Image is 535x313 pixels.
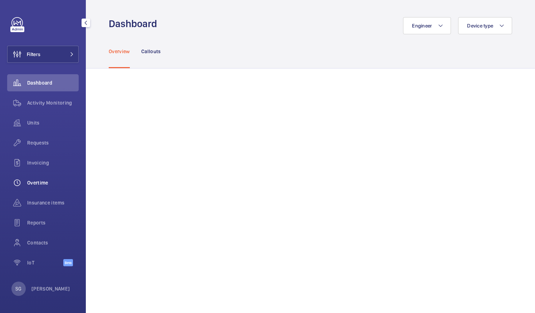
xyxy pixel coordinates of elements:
p: Callouts [141,48,161,55]
span: Contacts [27,239,79,246]
p: Overview [109,48,130,55]
span: Engineer [412,23,432,29]
span: Invoicing [27,159,79,166]
button: Engineer [403,17,451,34]
span: IoT [27,259,63,266]
button: Filters [7,46,79,63]
p: [PERSON_NAME] [31,285,70,292]
span: Device type [467,23,493,29]
span: Insurance items [27,199,79,206]
span: Dashboard [27,79,79,86]
span: Beta [63,259,73,266]
span: Requests [27,139,79,146]
span: Overtime [27,179,79,186]
button: Device type [458,17,512,34]
p: SG [15,285,21,292]
span: Filters [27,51,40,58]
h1: Dashboard [109,17,161,30]
span: Reports [27,219,79,226]
span: Units [27,119,79,126]
span: Activity Monitoring [27,99,79,106]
